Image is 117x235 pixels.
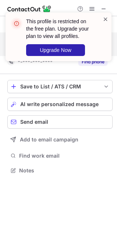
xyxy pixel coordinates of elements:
span: AI write personalized message [20,101,99,107]
div: Save to List / ATS / CRM [20,84,100,90]
button: Upgrade Now [26,44,85,56]
header: This profile is restricted on the free plan. Upgrade your plan to view all profiles. [26,18,94,40]
img: ContactOut v5.3.10 [7,4,52,13]
span: Upgrade Now [40,47,71,53]
button: Add to email campaign [7,133,113,146]
span: Add to email campaign [20,137,78,143]
span: Send email [20,119,48,125]
button: Send email [7,115,113,129]
button: save-profile-one-click [7,80,113,93]
span: Notes [19,167,110,174]
button: Find work email [7,151,113,161]
button: Notes [7,165,113,176]
img: error [11,18,22,29]
span: Find work email [19,152,110,159]
button: AI write personalized message [7,98,113,111]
